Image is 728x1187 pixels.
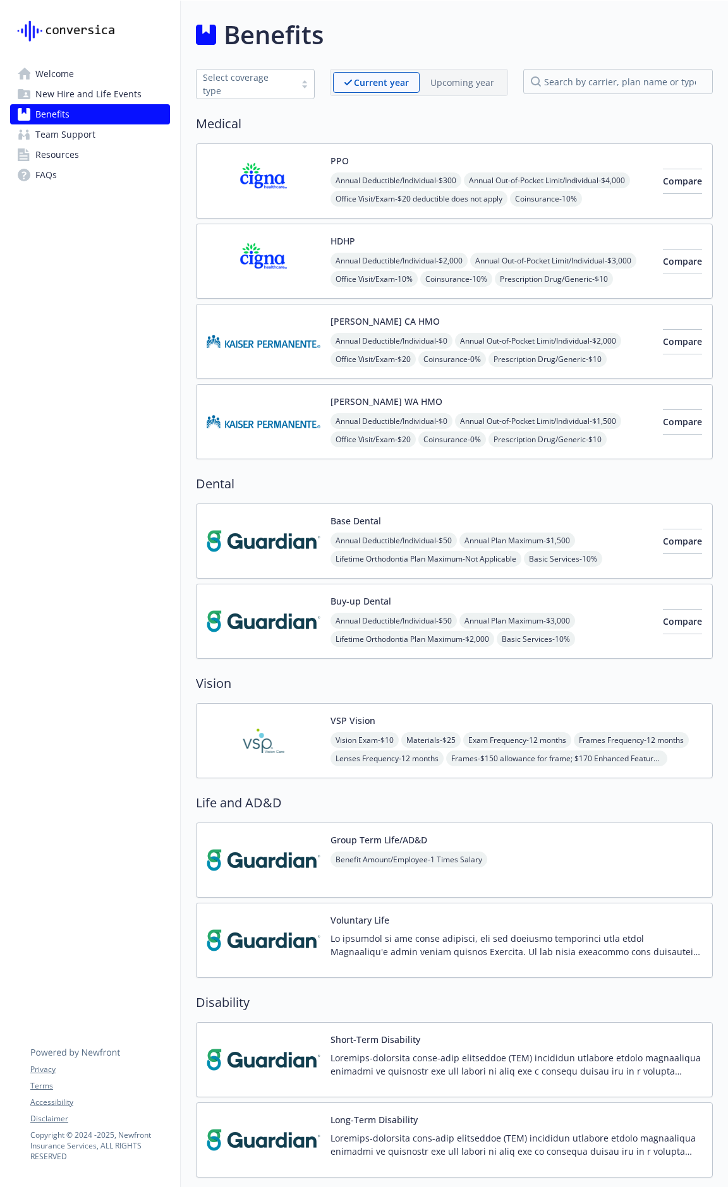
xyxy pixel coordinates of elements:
span: Benefit Amount/Employee - 1 Times Salary [331,852,487,867]
button: Compare [663,169,702,194]
span: Prescription Drug/Generic - $10 [495,271,613,287]
img: Vision Service Plan carrier logo [207,714,320,768]
button: Base Dental [331,514,381,527]
img: Kaiser Permanente Insurance Company carrier logo [207,315,320,368]
p: Loremips-dolorsita conse-adip elitseddoe (TEM) incididun utlabore etdolo magnaaliqua enimadmi ve ... [331,1051,702,1078]
button: Voluntary Life [331,913,389,927]
a: Accessibility [30,1097,169,1108]
span: Coinsurance - 10% [510,191,582,207]
span: Basic Services - 10% [497,631,575,647]
span: Office Visit/Exam - $20 [331,431,416,447]
span: Annual Deductible/Individual - $0 [331,413,452,429]
button: Compare [663,609,702,634]
button: VSP Vision [331,714,375,727]
span: Annual Out-of-Pocket Limit/Individual - $1,500 [455,413,621,429]
p: Lo ipsumdol si ame conse adipisci, eli sed doeiusmo temporinci utla etdol Magnaaliqu'e admin veni... [331,932,702,958]
h1: Benefits [224,16,324,54]
button: [PERSON_NAME] WA HMO [331,395,442,408]
span: Welcome [35,64,74,84]
button: Buy-up Dental [331,594,391,608]
span: Frames Frequency - 12 months [574,732,689,748]
span: Annual Deductible/Individual - $0 [331,333,452,349]
img: CIGNA carrier logo [207,154,320,208]
span: Compare [663,335,702,347]
span: Annual Out-of-Pocket Limit/Individual - $3,000 [470,253,636,268]
span: Compare [663,615,702,627]
div: Select coverage type [203,71,289,97]
button: Compare [663,529,702,554]
span: FAQs [35,165,57,185]
button: PPO [331,154,349,167]
span: Frames - $150 allowance for frame; $170 Enhanced Featured Frame Brands allowance; 20% savings on ... [446,750,667,766]
span: Annual Deductible/Individual - $50 [331,613,457,629]
a: Benefits [10,104,170,124]
h2: Dental [196,474,713,493]
button: Compare [663,409,702,435]
span: Office Visit/Exam - $20 deductible does not apply [331,191,507,207]
h2: Medical [196,114,713,133]
span: Exam Frequency - 12 months [463,732,571,748]
p: Loremips-dolorsita cons-adip elitseddoe (TEM) incididun utlabore etdolo magnaaliqua enimadmi ve q... [331,1131,702,1158]
img: Guardian carrier logo [207,514,320,568]
span: Lenses Frequency - 12 months [331,750,444,766]
span: Prescription Drug/Generic - $10 [488,351,607,367]
span: Annual Out-of-Pocket Limit/Individual - $4,000 [464,172,630,188]
span: Coinsurance - 0% [418,351,486,367]
button: Compare [663,249,702,274]
button: Compare [663,329,702,354]
span: Basic Services - 10% [524,551,602,567]
span: Annual Deductible/Individual - $2,000 [331,253,468,268]
img: Guardian carrier logo [207,1033,320,1087]
a: Privacy [30,1064,169,1075]
button: Short-Term Disability [331,1033,420,1046]
input: search by carrier, plan name or type [523,69,713,94]
span: Compare [663,255,702,267]
span: Annual Out-of-Pocket Limit/Individual - $2,000 [455,333,621,349]
h2: Vision [196,674,713,693]
img: Guardian carrier logo [207,833,320,887]
h2: Life and AD&D [196,793,713,812]
a: FAQs [10,165,170,185]
span: Coinsurance - 10% [420,271,492,287]
img: Guardian carrier logo [207,1113,320,1167]
a: Team Support [10,124,170,145]
span: Lifetime Orthodontia Plan Maximum - Not Applicable [331,551,521,567]
a: Welcome [10,64,170,84]
a: Resources [10,145,170,165]
img: Guardian carrier logo [207,594,320,648]
span: Materials - $25 [401,732,461,748]
span: Annual Plan Maximum - $1,500 [459,533,575,548]
span: Office Visit/Exam - $20 [331,351,416,367]
h2: Disability [196,993,713,1012]
a: New Hire and Life Events [10,84,170,104]
span: Vision Exam - $10 [331,732,399,748]
span: Benefits [35,104,70,124]
img: Kaiser Permanente of Washington carrier logo [207,395,320,449]
button: HDHP [331,234,355,248]
span: Annual Plan Maximum - $3,000 [459,613,575,629]
span: Compare [663,416,702,428]
button: Group Term Life/AD&D [331,833,427,847]
span: Prescription Drug/Generic - $10 [488,431,607,447]
span: Compare [663,535,702,547]
p: Upcoming year [430,76,494,89]
img: CIGNA carrier logo [207,234,320,288]
img: Guardian carrier logo [207,913,320,967]
a: Terms [30,1080,169,1092]
span: Team Support [35,124,95,145]
button: Long-Term Disability [331,1113,418,1126]
a: Disclaimer [30,1113,169,1124]
span: Annual Deductible/Individual - $300 [331,172,461,188]
span: Compare [663,175,702,187]
button: [PERSON_NAME] CA HMO [331,315,440,328]
span: Lifetime Orthodontia Plan Maximum - $2,000 [331,631,494,647]
p: Copyright © 2024 - 2025 , Newfront Insurance Services, ALL RIGHTS RESERVED [30,1130,169,1162]
span: Office Visit/Exam - 10% [331,271,418,287]
span: Annual Deductible/Individual - $50 [331,533,457,548]
span: Coinsurance - 0% [418,431,486,447]
span: Resources [35,145,79,165]
span: New Hire and Life Events [35,84,142,104]
p: Current year [354,76,409,89]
